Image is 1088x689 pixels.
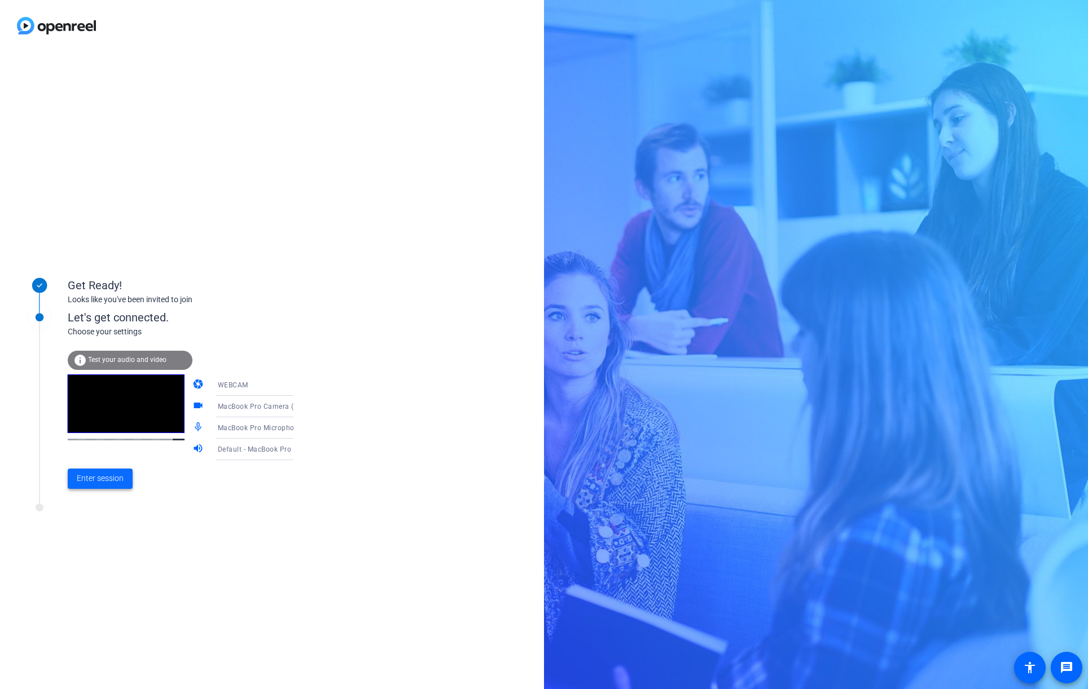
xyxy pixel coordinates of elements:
button: Enter session [68,469,133,489]
div: Get Ready! [68,277,293,294]
span: Enter session [77,472,124,484]
span: Default - MacBook Pro Speakers (Built-in) [218,444,354,453]
span: MacBook Pro Camera (0000:0001) [218,401,332,410]
div: Choose your settings [68,326,317,338]
div: Looks like you've been invited to join [68,294,293,306]
mat-icon: videocam [192,400,206,413]
mat-icon: message [1060,661,1073,674]
mat-icon: accessibility [1023,661,1037,674]
span: MacBook Pro Microphone (Built-in) [218,423,333,432]
mat-icon: camera [192,378,206,392]
span: WEBCAM [218,381,248,389]
mat-icon: info [73,354,87,367]
mat-icon: volume_up [192,443,206,456]
div: Let's get connected. [68,309,317,326]
mat-icon: mic_none [192,421,206,435]
span: Test your audio and video [88,356,166,364]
